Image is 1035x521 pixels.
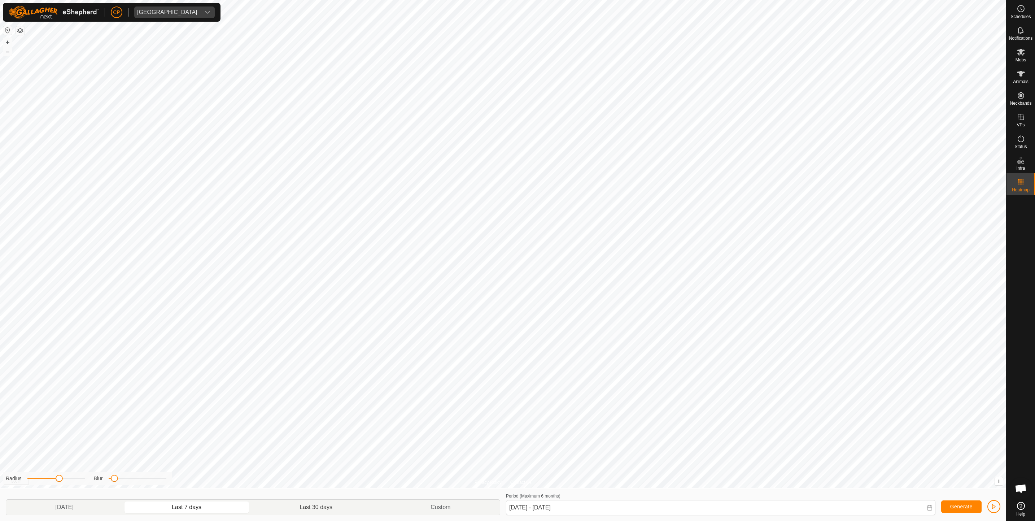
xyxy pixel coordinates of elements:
a: Privacy Policy [475,479,502,486]
span: Status [1014,144,1027,149]
a: Contact Us [510,479,532,486]
span: Neckbands [1010,101,1031,105]
span: Mobs [1016,58,1026,62]
span: i [998,478,1000,484]
span: CP [113,9,120,16]
span: Help [1016,512,1025,516]
a: Help [1006,499,1035,519]
div: [GEOGRAPHIC_DATA] [137,9,197,15]
label: Period (Maximum 6 months) [506,494,560,499]
button: i [995,477,1003,485]
span: Heatmap [1012,188,1030,192]
button: – [3,47,12,56]
span: VPs [1017,123,1025,127]
button: Generate [941,500,982,513]
label: Blur [94,475,103,482]
span: Schedules [1010,14,1031,19]
img: Gallagher Logo [9,6,99,19]
span: Notifications [1009,36,1032,40]
span: Animals [1013,79,1029,84]
span: Generate [950,504,973,509]
a: Open chat [1010,478,1032,499]
span: Last 30 days [300,503,332,512]
button: Map Layers [16,26,25,35]
span: Kidman Springs [134,6,200,18]
span: [DATE] [56,503,74,512]
label: Radius [6,475,22,482]
div: dropdown trigger [200,6,215,18]
span: Last 7 days [172,503,201,512]
span: Custom [431,503,450,512]
span: Infra [1016,166,1025,170]
button: + [3,38,12,47]
button: Reset Map [3,26,12,35]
